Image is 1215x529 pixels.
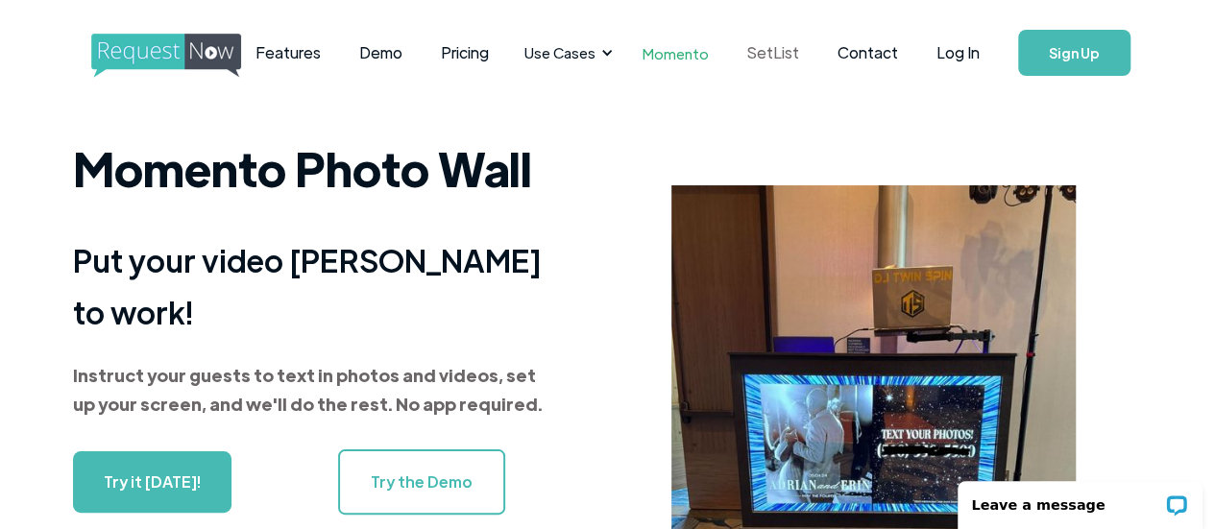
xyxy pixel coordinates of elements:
[73,130,553,206] h1: Momento Photo Wall
[73,451,231,513] a: Try it [DATE]!
[422,23,508,83] a: Pricing
[236,23,340,83] a: Features
[340,23,422,83] a: Demo
[945,469,1215,529] iframe: LiveChat chat widget
[623,25,728,82] a: Momento
[91,34,188,72] a: home
[91,34,277,78] img: requestnow logo
[728,23,818,83] a: SetList
[1018,30,1130,76] a: Sign Up
[524,42,595,63] div: Use Cases
[513,23,619,83] div: Use Cases
[818,23,917,83] a: Contact
[73,364,543,415] strong: Instruct your guests to text in photos and videos, set up your screen, and we'll do the rest. No ...
[73,240,542,331] strong: Put your video [PERSON_NAME] to work!
[338,449,505,515] a: Try the Demo
[917,19,999,86] a: Log In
